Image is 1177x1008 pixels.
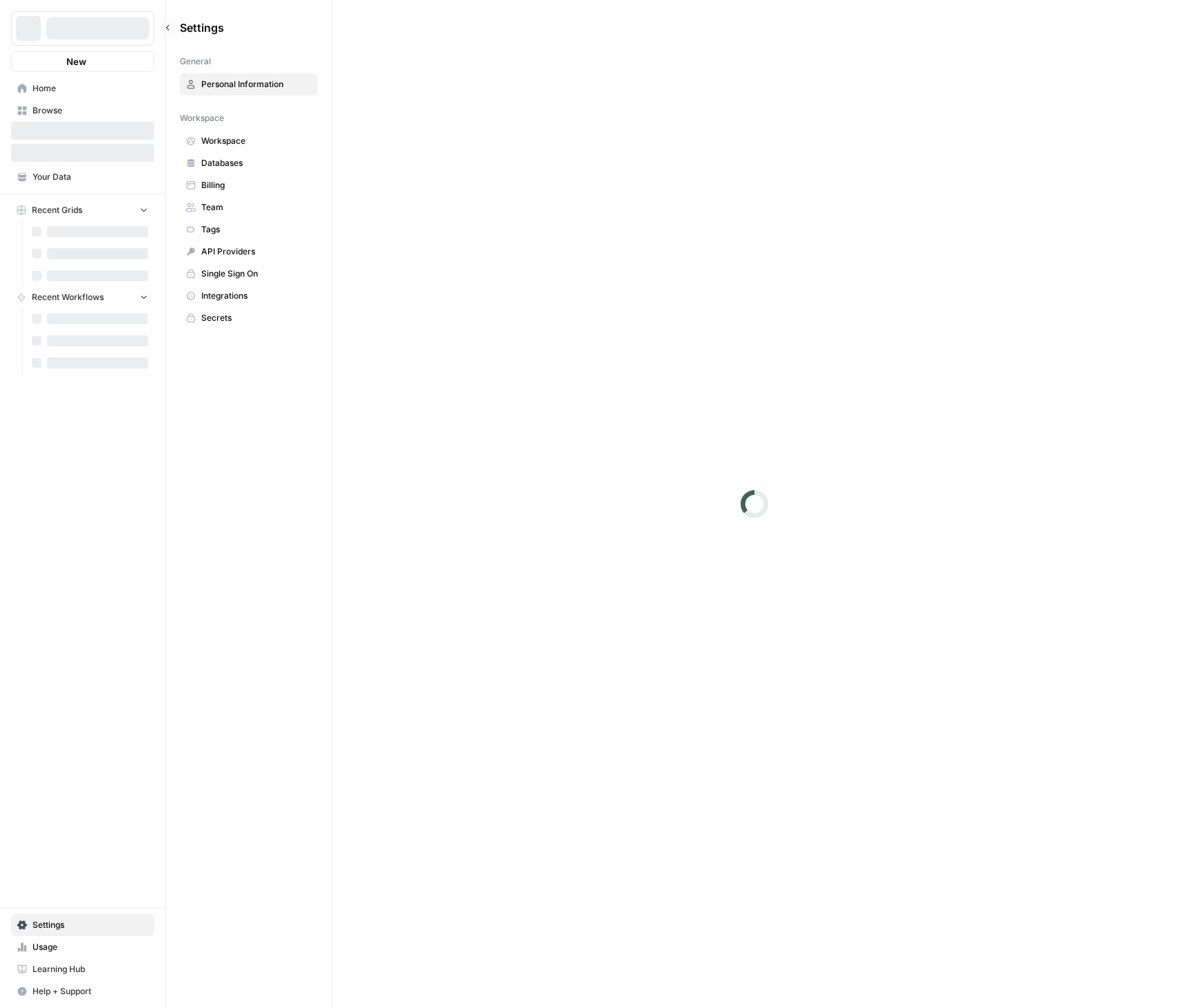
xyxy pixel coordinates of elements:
span: Databases [201,157,311,169]
span: Recent Grids [32,204,82,216]
button: Help + Support [11,980,154,1002]
a: Databases [180,152,317,174]
span: Personal Information [201,78,311,91]
span: Team [201,201,311,214]
a: Team [180,196,317,218]
a: Your Data [11,166,154,188]
span: Workspace [180,112,224,124]
button: Recent Workflows [11,287,154,308]
button: New [11,51,154,72]
span: Settings [33,919,148,931]
a: Personal Information [180,73,317,95]
span: API Providers [201,245,311,258]
span: Single Sign On [201,268,311,280]
span: Learning Hub [33,963,148,976]
span: Recent Workflows [32,291,104,304]
span: New [66,55,86,68]
span: Help + Support [33,985,148,998]
span: Usage [33,941,148,953]
a: Browse [11,100,154,122]
a: Single Sign On [180,263,317,285]
a: Billing [180,174,317,196]
button: Recent Grids [11,200,154,221]
a: API Providers [180,241,317,263]
span: Secrets [201,312,311,324]
span: Tags [201,223,311,236]
span: Integrations [201,290,311,302]
a: Integrations [180,285,317,307]
a: Usage [11,936,154,958]
span: Settings [180,19,224,36]
a: Learning Hub [11,958,154,980]
span: Home [33,82,148,95]
a: Workspace [180,130,317,152]
a: Settings [11,914,154,936]
a: Secrets [180,307,317,329]
span: Workspace [201,135,311,147]
a: Home [11,77,154,100]
a: Tags [180,218,317,241]
span: Billing [201,179,311,192]
span: General [180,55,211,68]
span: Your Data [33,171,148,183]
span: Browse [33,104,148,117]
